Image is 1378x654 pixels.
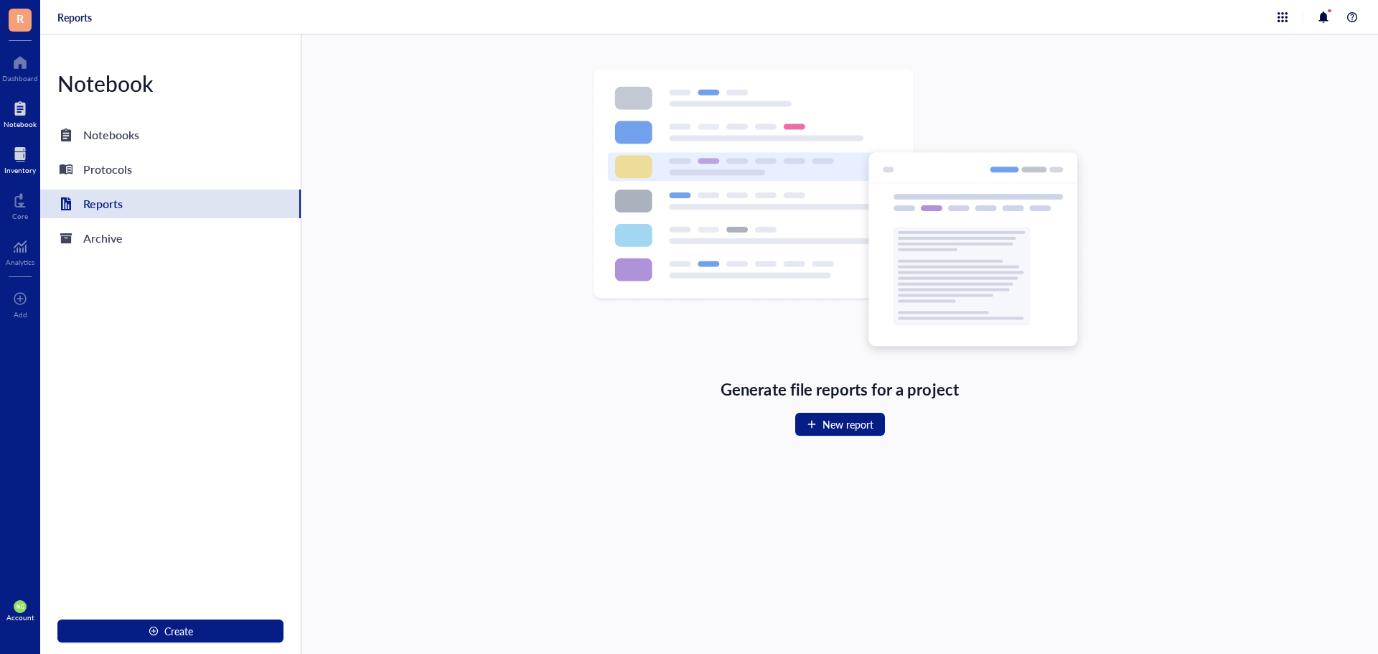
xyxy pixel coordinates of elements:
div: Reports [83,194,123,214]
span: Create [164,625,193,637]
a: Notebook [4,97,37,129]
a: Notebooks [40,121,301,149]
div: Protocols [83,159,132,179]
div: Dashboard [2,74,38,83]
a: Inventory [4,143,36,174]
div: Inventory [4,166,36,174]
a: Analytics [6,235,34,266]
span: R [17,9,24,27]
a: Protocols [40,155,301,184]
div: Add [14,310,27,319]
button: New report [795,413,885,436]
a: Core [12,189,28,220]
div: Analytics [6,258,34,266]
div: Account [6,613,34,622]
span: New report [822,419,873,430]
img: Empty state [591,69,1088,360]
div: Notebook [4,120,37,129]
a: Dashboard [2,51,38,83]
button: Create [57,620,283,643]
a: Reports [57,11,92,24]
div: Generate file reports for a project [721,377,958,401]
span: NG [17,604,24,609]
div: Core [12,212,28,220]
a: Reports [40,190,301,218]
div: Notebooks [83,125,139,145]
a: Archive [40,224,301,253]
div: Archive [83,228,123,248]
div: Notebook [40,69,301,98]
